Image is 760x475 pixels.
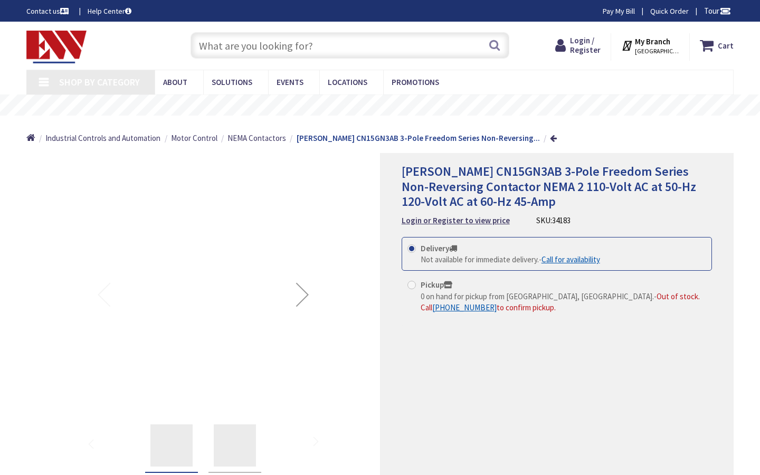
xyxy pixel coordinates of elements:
span: Shop By Category [59,76,140,88]
span: NEMA Contactors [227,133,286,143]
strong: Login or Register to view price [402,215,510,225]
strong: My Branch [635,36,670,46]
div: Eaton CN15GN3AB 3-Pole Freedom Series Non-Reversing Contactor NEMA 2 110-Volt AC at 50-Hz 120-Vol... [208,419,261,473]
a: Help Center [88,6,131,16]
a: Motor Control [171,132,217,144]
span: Events [277,77,303,87]
span: About [163,77,187,87]
span: [GEOGRAPHIC_DATA], [GEOGRAPHIC_DATA] [635,47,680,55]
span: Industrial Controls and Automation [45,133,160,143]
span: 34183 [552,215,571,225]
a: [PHONE_NUMBER] [432,302,497,313]
strong: [PERSON_NAME] CN15GN3AB 3-Pole Freedom Series Non-Reversing... [297,133,540,143]
div: SKU: [536,215,571,226]
span: Solutions [212,77,252,87]
span: Tour [704,6,731,16]
span: Login / Register [570,35,601,55]
span: Out of stock. Call to confirm pickup. [421,291,700,312]
a: Contact us [26,6,71,16]
span: Motor Control [171,133,217,143]
div: - [421,291,706,313]
div: Next [281,174,324,415]
strong: Cart [718,36,734,55]
strong: Pickup [421,280,452,290]
span: 0 on hand for pickup from [GEOGRAPHIC_DATA], [GEOGRAPHIC_DATA]. [421,291,654,301]
input: What are you looking for? [191,32,509,59]
img: Electrical Wholesalers, Inc. [26,31,87,63]
span: [PERSON_NAME] CN15GN3AB 3-Pole Freedom Series Non-Reversing Contactor NEMA 2 110-Volt AC at 50-Hz... [402,163,696,210]
div: Eaton CN15GN3AB 3-Pole Freedom Series Non-Reversing Contactor NEMA 2 110-Volt AC at 50-Hz 120-Vol... [145,419,198,473]
a: NEMA Contactors [227,132,286,144]
a: Industrial Controls and Automation [45,132,160,144]
strong: Delivery [421,243,457,253]
a: Login or Register to view price [402,215,510,226]
a: Login / Register [555,36,601,55]
a: Quick Order [650,6,689,16]
a: Call for availability [541,254,600,265]
a: Pay My Bill [603,6,635,16]
span: Locations [328,77,367,87]
span: Promotions [392,77,439,87]
div: My Branch [GEOGRAPHIC_DATA], [GEOGRAPHIC_DATA] [621,36,680,55]
rs-layer: Free Same Day Pickup at 19 Locations [293,100,486,111]
div: - [421,254,600,265]
span: Not available for immediate delivery. [421,254,539,264]
a: Cart [700,36,734,55]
